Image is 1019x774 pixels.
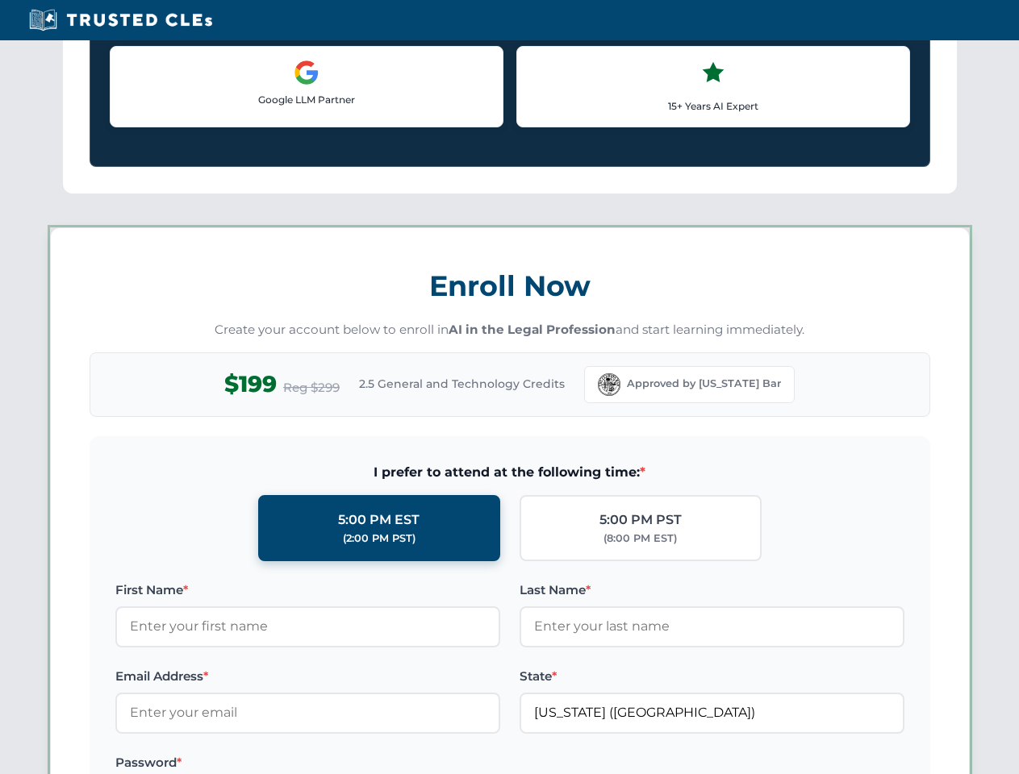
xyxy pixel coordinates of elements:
p: Google LLM Partner [123,92,490,107]
strong: AI in the Legal Profession [449,322,616,337]
label: First Name [115,580,500,600]
img: Trusted CLEs [24,8,217,32]
span: 2.5 General and Technology Credits [359,375,565,393]
label: State [520,667,904,686]
img: Florida Bar [598,373,620,396]
span: I prefer to attend at the following time: [115,462,904,483]
p: 15+ Years AI Expert [530,98,896,114]
input: Enter your email [115,693,500,733]
span: Reg $299 [283,378,340,397]
input: Florida (FL) [520,693,904,733]
span: $199 [224,366,277,402]
div: (2:00 PM PST) [343,531,416,547]
label: Last Name [520,580,904,600]
div: 5:00 PM PST [599,510,682,531]
p: Create your account below to enroll in and start learning immediately. [90,321,930,339]
img: Google [294,60,319,85]
label: Password [115,753,500,772]
h3: Enroll Now [90,260,930,311]
input: Enter your first name [115,606,500,647]
div: 5:00 PM EST [338,510,420,531]
input: Enter your last name [520,606,904,647]
div: (8:00 PM EST) [603,531,677,547]
span: Approved by [US_STATE] Bar [627,376,781,392]
label: Email Address [115,667,500,686]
